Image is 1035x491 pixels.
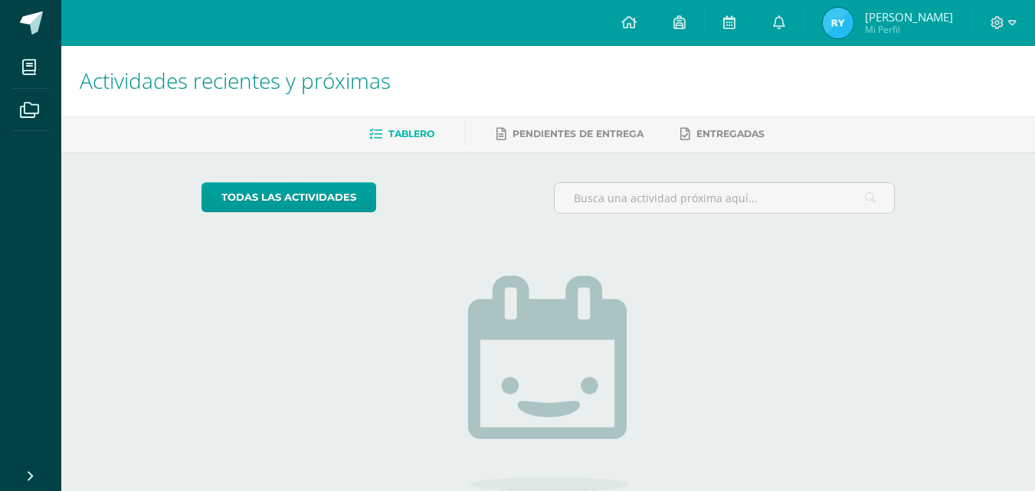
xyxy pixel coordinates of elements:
span: Mi Perfil [865,23,953,36]
a: Pendientes de entrega [496,122,644,146]
span: [PERSON_NAME] [865,9,953,25]
a: Entregadas [680,122,765,146]
img: 205517e5f2476895c4d85f1e4490c9f7.png [823,8,853,38]
span: Actividades recientes y próximas [80,66,391,95]
span: Tablero [388,128,434,139]
span: Pendientes de entrega [513,128,644,139]
span: Entregadas [696,128,765,139]
input: Busca una actividad próxima aquí... [555,183,894,213]
a: todas las Actividades [201,182,376,212]
a: Tablero [369,122,434,146]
